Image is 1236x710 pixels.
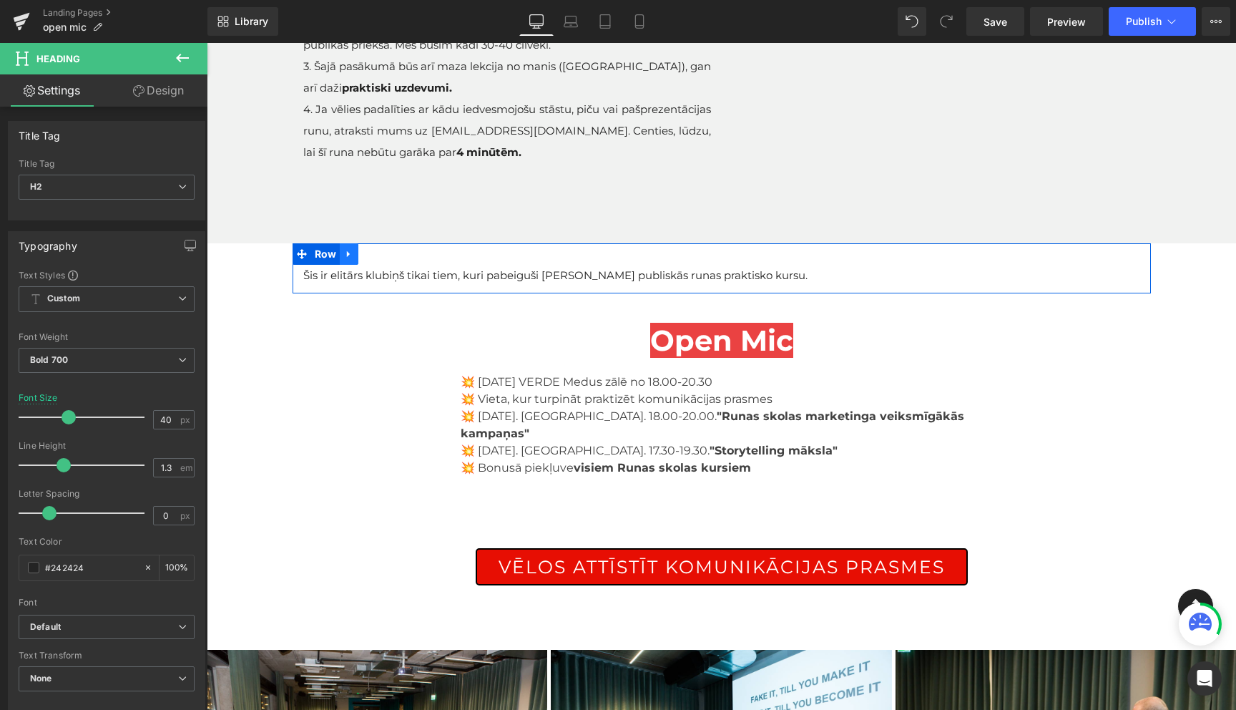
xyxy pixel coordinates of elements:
span: 💥 [DATE]. [GEOGRAPHIC_DATA]. 17.30-19.30. [254,401,631,414]
span: 4. Ja vēlies padalīties ar kādu iedvesmojošu stāstu, piču vai pašprezentācijas runu, atraksti mum... [97,59,504,116]
a: Design [107,74,210,107]
div: Letter Spacing [19,489,195,499]
span: Open Mic [443,280,587,315]
a: Expand / Collapse [133,200,152,222]
div: Text Color [19,537,195,547]
div: Font [19,598,195,608]
a: vēlos attīstīt komunikācijas prasmes [269,505,761,543]
span: vēlos attīstīt komunikācijas prasmes [292,513,738,535]
button: Publish [1109,7,1196,36]
span: visiem Runas skolas kursiem [367,418,544,432]
span: px [180,511,192,520]
button: More [1202,7,1230,36]
a: New Library [207,7,278,36]
a: Preview [1030,7,1103,36]
strong: praktiski uzdevumi. [135,38,245,52]
div: Text Transform [19,651,195,661]
strong: 4 minūtēm. [250,102,315,116]
div: Line Height [19,441,195,451]
span: 💥 [DATE]. [GEOGRAPHIC_DATA]. 18.00-20.00. [254,366,757,397]
i: Default [30,621,61,633]
b: H2 [30,181,42,192]
div: Title Tag [19,122,61,142]
span: Heading [36,53,80,64]
span: Library [235,15,268,28]
strong: "Storytelling māksla" [503,401,631,414]
a: Landing Pages [43,7,207,19]
a: Desktop [519,7,554,36]
button: Undo [898,7,926,36]
div: Text Styles [19,269,195,281]
span: 💥 Vieta, kur turpināt praktizēt komunikācijas prasmes [254,349,566,363]
input: Color [45,560,137,575]
div: Font Weight [19,332,195,342]
span: open mic [43,21,87,33]
a: Mobile [622,7,657,36]
b: None [30,673,52,684]
a: Tablet [588,7,622,36]
span: px [180,415,192,424]
div: Typography [19,232,77,252]
div: Open Intercom Messenger [1187,661,1222,696]
b: Bold 700 [30,354,68,365]
span: 💥 Bonusā piekļuve [254,418,544,432]
div: % [160,555,194,580]
span: 💥 [DATE] VERDE Medus zālē no 18.00-20.30 [254,332,506,346]
span: 3. Šajā pasākumā būs arī maza lekcija no manis ([GEOGRAPHIC_DATA]), gan arī daži [97,16,504,52]
div: Title Tag [19,159,195,169]
span: em [180,463,192,472]
span: Save [984,14,1007,29]
button: Redo [932,7,961,36]
span: Row [104,200,134,222]
a: Laptop [554,7,588,36]
p: Šis ir elitārs klubiņš tikai tiem, kuri pabeiguši [PERSON_NAME] publiskās runas praktisko kursu. [97,222,933,243]
span: Preview [1047,14,1086,29]
div: Font Size [19,393,58,403]
b: Custom [47,293,80,305]
span: Publish [1126,16,1162,27]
